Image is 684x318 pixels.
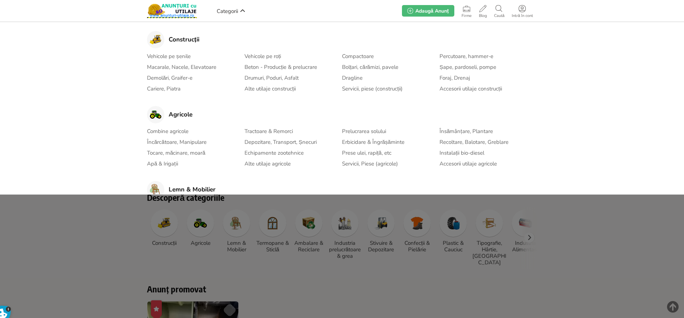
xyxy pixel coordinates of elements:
[490,4,508,18] a: Caută
[147,74,192,82] a: Demolări, Graifer-e
[147,84,181,93] a: Cariere, Piatra
[440,149,484,157] a: Instalații bio-diesel
[147,127,189,136] a: Combine agricole
[6,306,11,312] span: 1
[147,52,191,61] a: Vehicole pe șenile
[244,52,281,61] a: Vehicole pe roți
[415,8,449,14] span: Adaugă Anunț
[342,127,386,136] a: Prelucrarea solului
[475,4,490,18] a: Blog
[440,52,493,61] a: Percutoare, hammer-e
[244,74,299,82] a: Drumuri, Poduri, Asfalt
[169,186,216,193] h3: Lemn & Mobilier
[342,159,398,168] a: Servicii, Piese (agricole)
[342,63,398,71] a: Bolțari, cărămizi, pavele
[169,36,199,43] h3: Construcții
[150,34,161,45] img: 1.png
[440,63,496,71] a: Șape, pardoseli, pompe
[667,301,679,313] img: scroll-to-top.png
[244,149,304,157] a: Echipamente zootehnice
[147,159,178,168] a: Apă & Irigații
[147,106,192,123] a: Agricole
[508,4,537,18] a: Intră în cont
[244,138,317,146] a: Depozitare, Transport, Șnecuri
[342,74,363,82] a: Dragline
[342,84,403,93] a: Servicii, piese (construcții)
[342,149,391,157] a: Prese ulei, rapiță, etc
[440,138,508,146] a: Recoltare, Balotare, Greblare
[440,84,502,93] a: Accesorii utilaje construcții
[440,159,497,168] a: Accesorii utilaje agricole
[147,4,197,18] img: Anunturi-Utilaje.RO
[342,52,374,61] a: Compactoare
[244,159,291,168] a: Alte utilaje agricole
[440,74,470,82] a: Foraj, Drenaj
[342,138,404,146] a: Erbicidare & Îngrășăminte
[244,63,317,71] a: Beton - Producție & prelucrare
[244,127,293,136] a: Tractoare & Remorci
[458,4,475,18] a: Firme
[458,14,475,18] span: Firme
[169,111,192,118] h3: Agricole
[147,149,205,157] a: Tocare, măcinare, moară
[440,127,493,136] a: Însămânțare, Plantare
[215,5,247,16] a: Categorii
[147,31,199,48] a: Construcții
[147,138,207,146] a: Încărcătoare, Manipulare
[147,63,216,71] a: Macarale, Nacele, Elevatoare
[150,184,161,195] img: 3.png
[147,181,216,198] a: Lemn & Mobilier
[490,14,508,18] span: Caută
[150,109,161,120] img: 2.png
[508,14,537,18] span: Intră în cont
[217,8,238,15] span: Categorii
[402,5,454,17] a: Adaugă Anunț
[244,84,296,93] a: Alte utilaje construcții
[475,14,490,18] span: Blog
